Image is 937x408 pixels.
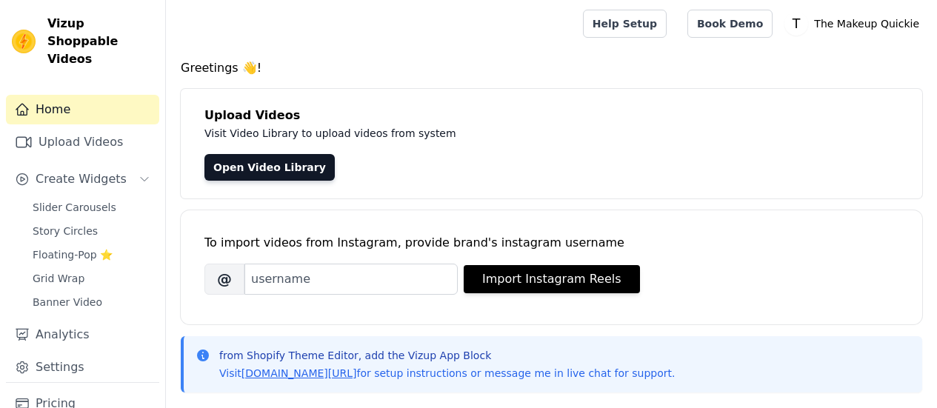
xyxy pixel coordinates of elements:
[24,244,159,265] a: Floating-Pop ⭐
[241,367,357,379] a: [DOMAIN_NAME][URL]
[244,264,458,295] input: username
[33,224,98,238] span: Story Circles
[204,107,898,124] h4: Upload Videos
[6,127,159,157] a: Upload Videos
[219,366,675,381] p: Visit for setup instructions or message me in live chat for support.
[583,10,667,38] a: Help Setup
[784,10,925,37] button: T The Makeup Quickie
[464,265,640,293] button: Import Instagram Reels
[6,164,159,194] button: Create Widgets
[33,295,102,310] span: Banner Video
[6,352,159,382] a: Settings
[12,30,36,53] img: Vizup
[24,197,159,218] a: Slider Carousels
[204,234,898,252] div: To import videos from Instagram, provide brand's instagram username
[204,124,868,142] p: Visit Video Library to upload videos from system
[204,264,244,295] span: @
[24,292,159,312] a: Banner Video
[219,348,675,363] p: from Shopify Theme Editor, add the Vizup App Block
[6,320,159,350] a: Analytics
[33,200,116,215] span: Slider Carousels
[6,95,159,124] a: Home
[808,10,925,37] p: The Makeup Quickie
[687,10,773,38] a: Book Demo
[24,221,159,241] a: Story Circles
[33,247,113,262] span: Floating-Pop ⭐
[36,170,127,188] span: Create Widgets
[792,16,801,31] text: T
[33,271,84,286] span: Grid Wrap
[181,59,922,77] h4: Greetings 👋!
[204,154,335,181] a: Open Video Library
[47,15,153,68] span: Vizup Shoppable Videos
[24,268,159,289] a: Grid Wrap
